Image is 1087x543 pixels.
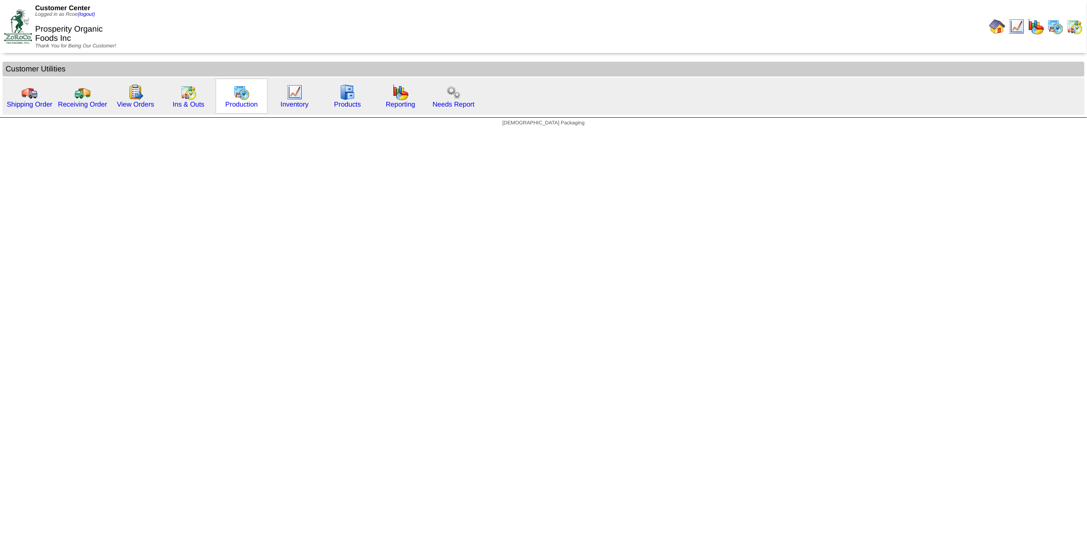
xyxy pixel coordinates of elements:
[281,100,309,108] a: Inventory
[339,84,356,100] img: cabinet.gif
[21,84,38,100] img: truck.gif
[1028,18,1044,35] img: graph.gif
[433,100,474,108] a: Needs Report
[35,12,95,17] span: Logged in as Rcoe
[392,84,409,100] img: graph.gif
[1067,18,1083,35] img: calendarinout.gif
[77,12,95,17] a: (logout)
[233,84,250,100] img: calendarprod.gif
[35,43,116,49] span: Thank You for Being Our Customer!
[35,4,90,12] span: Customer Center
[74,84,91,100] img: truck2.gif
[3,62,1084,76] td: Customer Utilities
[4,9,32,43] img: ZoRoCo_Logo(Green%26Foil)%20jpg.webp
[127,84,144,100] img: workorder.gif
[286,84,303,100] img: line_graph.gif
[386,100,415,108] a: Reporting
[117,100,154,108] a: View Orders
[989,18,1005,35] img: home.gif
[334,100,361,108] a: Products
[1009,18,1025,35] img: line_graph.gif
[445,84,462,100] img: workflow.png
[502,120,585,126] span: [DEMOGRAPHIC_DATA] Packaging
[225,100,258,108] a: Production
[173,100,204,108] a: Ins & Outs
[35,25,103,43] span: Prosperity Organic Foods Inc
[1047,18,1064,35] img: calendarprod.gif
[180,84,197,100] img: calendarinout.gif
[7,100,52,108] a: Shipping Order
[58,100,107,108] a: Receiving Order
